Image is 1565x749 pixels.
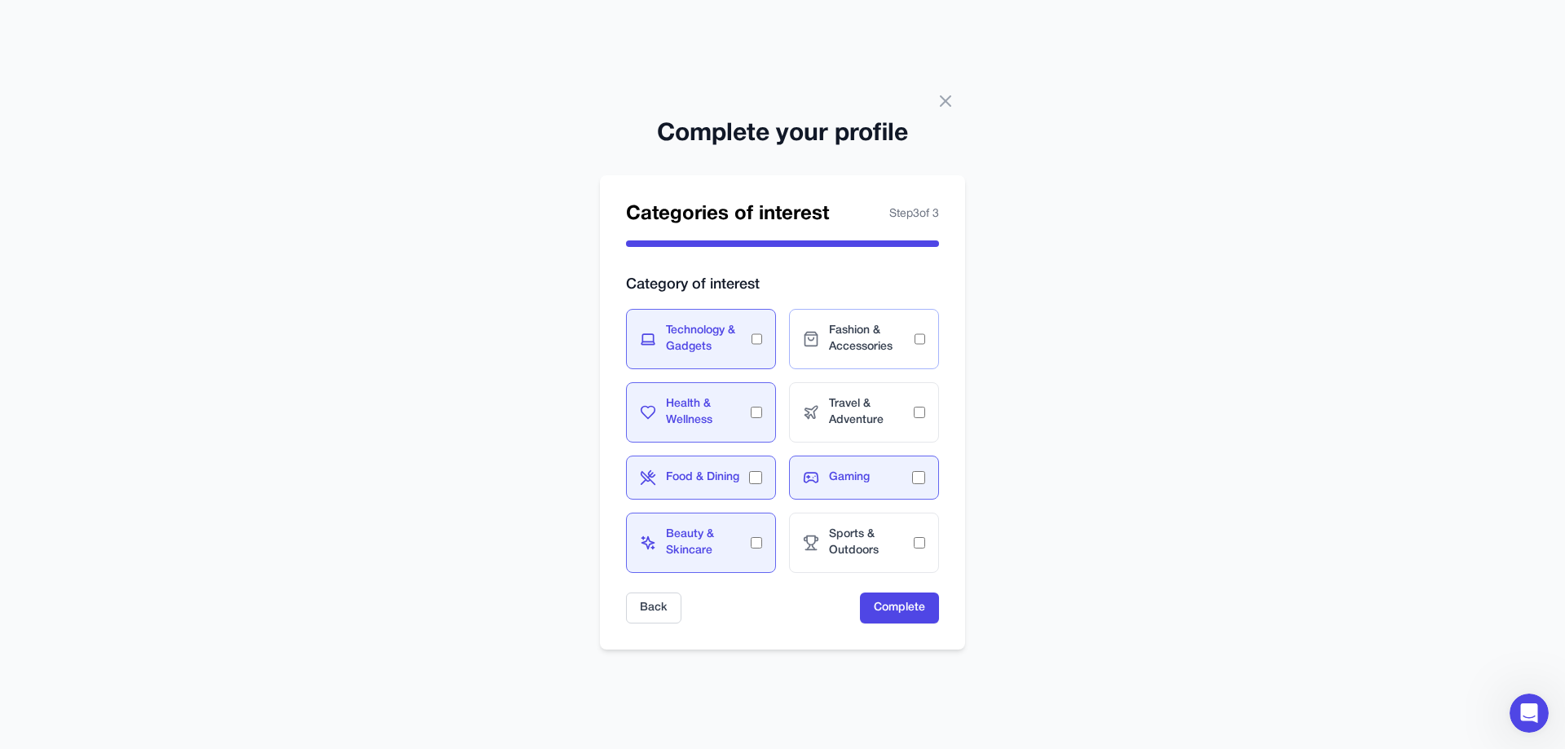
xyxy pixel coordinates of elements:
h2: Complete your profile [600,120,965,149]
span: Fashion & Accessories [829,323,915,355]
button: Complete [860,593,939,623]
button: Back [626,593,681,623]
span: Step 3 of 3 [889,206,939,222]
h3: Category of interest [626,273,939,296]
span: Health & Wellness [666,396,751,429]
h2: Categories of interest [626,201,829,227]
span: Food & Dining [666,469,749,486]
span: Gaming [829,469,912,486]
span: Technology & Gadgets [666,323,752,355]
span: Travel & Adventure [829,396,914,429]
span: Sports & Outdoors [829,527,914,559]
span: Beauty & Skincare [666,527,751,559]
iframe: Intercom live chat [1510,694,1549,733]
